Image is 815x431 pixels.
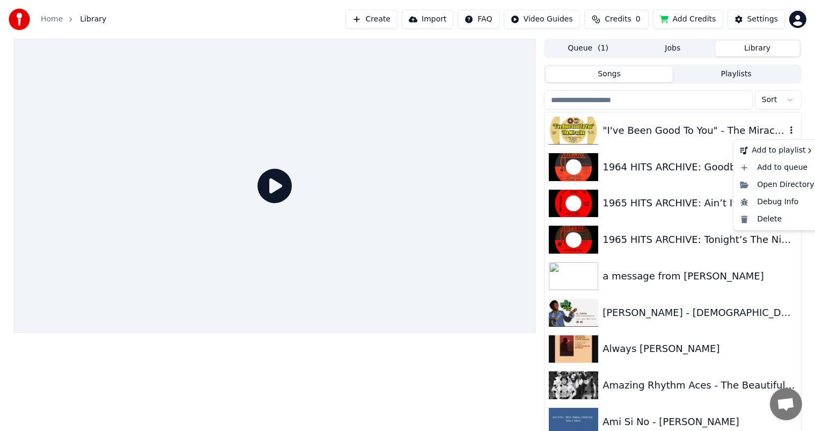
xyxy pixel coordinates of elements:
[762,95,777,105] span: Sort
[728,10,785,29] button: Settings
[630,41,715,56] button: Jobs
[603,305,796,320] div: [PERSON_NAME] - [DEMOGRAPHIC_DATA] Is Standing By
[546,41,630,56] button: Queue
[346,10,398,29] button: Create
[653,10,723,29] button: Add Credits
[636,14,641,25] span: 0
[41,14,106,25] nav: breadcrumb
[747,14,778,25] div: Settings
[402,10,453,29] button: Import
[603,160,796,175] div: 1964 HITS ARCHIVE: Goodbye Baby - [PERSON_NAME]
[603,378,796,393] div: Amazing Rhythm Aces - The Beautiful Lie.
[458,10,499,29] button: FAQ
[715,41,800,56] button: Library
[584,10,649,29] button: Credits0
[603,269,796,284] div: a message from [PERSON_NAME]
[598,43,608,54] span: ( 1 )
[9,9,30,30] img: youka
[546,67,673,82] button: Songs
[41,14,63,25] a: Home
[504,10,580,29] button: Video Guides
[673,67,800,82] button: Playlists
[603,414,796,429] div: Ami Si No - [PERSON_NAME]
[603,232,796,247] div: 1965 HITS ARCHIVE: Tonight’s The Night - [PERSON_NAME]
[605,14,631,25] span: Credits
[603,196,796,211] div: 1965 HITS ARCHIVE: Ain’t It True - [PERSON_NAME]
[770,388,802,420] div: Open de chat
[603,341,796,356] div: Always [PERSON_NAME]
[80,14,106,25] span: Library
[603,123,785,138] div: "I've Been Good To You" - The Miracles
